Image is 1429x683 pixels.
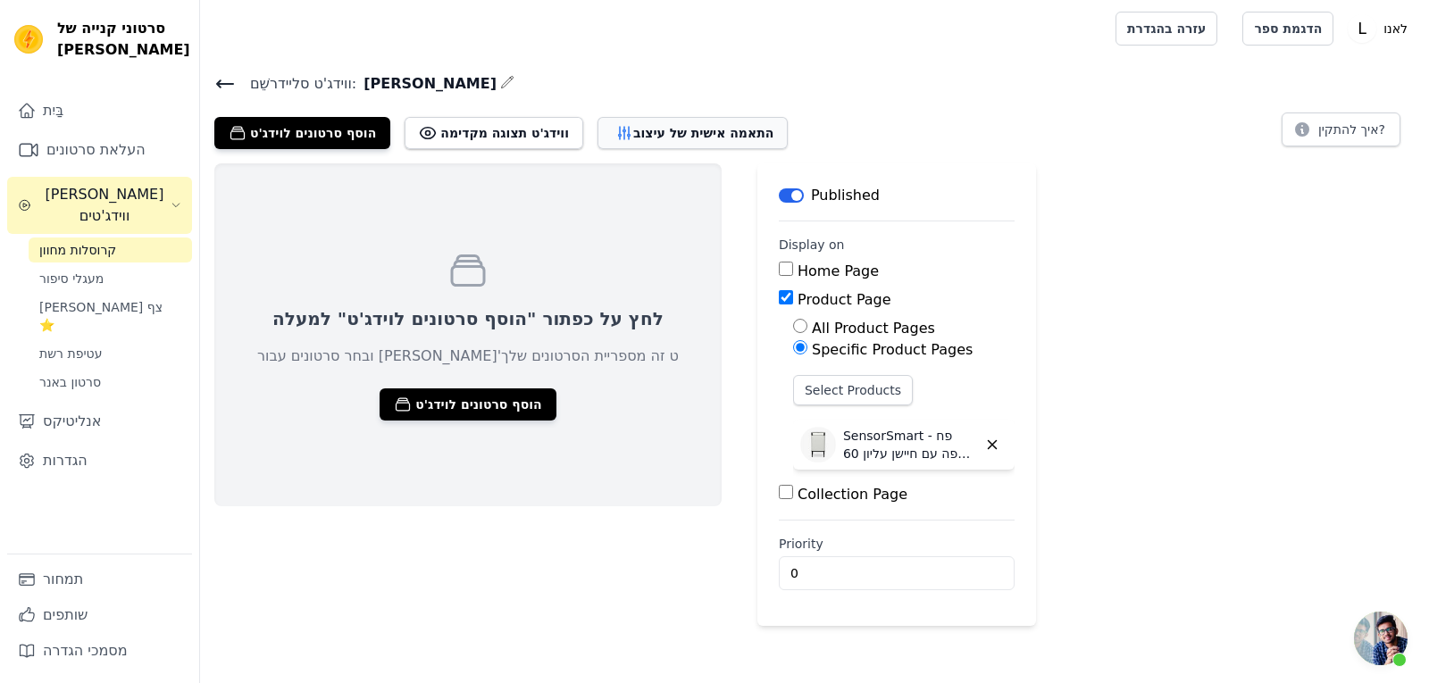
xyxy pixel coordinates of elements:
[7,93,192,129] a: בַּיִת
[415,397,541,412] font: הוסף סרטונים לוידג'ט
[57,20,190,58] font: סרטוני קנייה של [PERSON_NAME]
[7,597,192,633] a: שותפים
[7,132,192,168] a: העלאת סרטונים
[46,186,164,224] font: [PERSON_NAME] ווידג'טים
[1383,21,1408,36] font: לאנו
[500,71,514,96] div: עריכת שם
[1348,12,1415,45] button: L לאנו
[812,320,935,337] label: All Product Pages
[1242,12,1333,46] a: הדגמת ספר
[39,243,116,257] font: קרוסלות מחוון
[1282,112,1400,146] button: איך להתקין?
[7,404,192,439] a: אנליטיקס
[812,341,973,358] label: Specific Product Pages
[43,452,88,469] font: הגדרות
[793,375,913,405] button: Select Products
[39,300,163,332] font: [PERSON_NAME] צף ⭐
[43,642,128,659] font: מסמכי הגדרה
[1116,12,1217,46] a: עזרה בהגדרת
[39,346,102,361] font: עטיפת רשת
[7,562,192,597] a: תמחור
[43,606,88,623] font: שותפים
[633,126,773,140] font: התאמה אישית של עיצוב
[14,25,43,54] img: ויזופ
[29,370,192,395] a: סרטון באנר
[405,117,583,149] button: ווידג'ט תצוגה מקדימה
[43,412,101,429] font: אנליטיקס
[798,291,891,308] label: Product Page
[46,141,146,158] font: העלאת סרטונים
[7,177,192,234] button: [PERSON_NAME] ווידג'טים
[257,347,679,364] font: ובחר סרטונים עבור [PERSON_NAME]'ט זה מספריית הסרטונים שלך
[1358,20,1366,37] text: L
[798,486,907,503] label: Collection Page
[779,236,845,254] legend: Display on
[29,237,192,262] a: קרוסלות מחוון
[29,266,192,291] a: מעגלי סיפור
[843,427,977,462] p: SensorSmart - פח אשפה עם חיישן עליון 60 ליטר
[39,271,104,286] font: מעגלי סיפור
[250,75,356,92] font: שֵׁם:
[39,375,101,389] font: סרטון באנר
[380,388,556,421] button: הוסף סרטונים לוידג'ט
[272,308,664,329] font: לחץ על כפתור "הוסף סרטונים לוידג'ט" למעלה
[1282,125,1400,142] a: איך להתקין?
[250,126,376,140] font: הוסף סרטונים לוידג'ט
[1318,122,1385,137] font: איך להתקין?
[811,185,880,206] p: Published
[440,126,569,140] font: ווידג'ט תצוגה מקדימה
[977,429,1007,460] button: Delete widget
[798,262,879,279] label: Home Page
[270,75,352,92] font: ווידג'ט סליידר
[43,571,83,587] font: תמחור
[7,633,192,669] a: מסמכי הגדרה
[29,341,192,366] a: עטיפת רשת
[1354,612,1408,665] a: פתח צ'אט
[43,102,63,119] font: בַּיִת
[1254,21,1322,36] font: הדגמת ספר
[1127,21,1206,36] font: עזרה בהגדרת
[800,427,836,462] img: SensorSmart - פח אשפה עם חיישן עליון 60 ליטר
[214,117,390,149] button: הוסף סרטונים לוידג'ט
[29,295,192,337] a: [PERSON_NAME] צף ⭐
[364,75,497,92] font: [PERSON_NAME]
[598,117,788,149] button: התאמה אישית של עיצוב
[7,443,192,479] a: הגדרות
[779,535,1015,553] label: Priority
